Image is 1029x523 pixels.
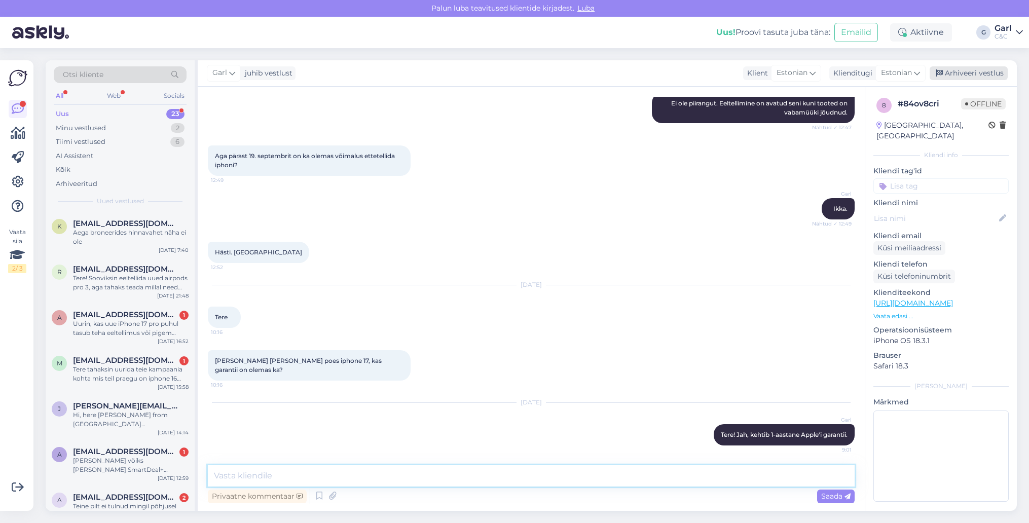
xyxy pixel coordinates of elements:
div: Tere! Sooviksin eeltellida uued airpods pro 3, aga tahaks teada millal need kätte võiks saada? [73,274,189,292]
span: Tere [215,313,228,321]
div: Aega broneerides hinnavahet näha ei ole [73,228,189,246]
a: GarlC&C [995,24,1023,41]
div: Kõik [56,165,70,175]
input: Lisa nimi [874,213,997,224]
div: Arhiveeri vestlus [930,66,1008,80]
div: [PERSON_NAME] võiks [PERSON_NAME] SmartDeal+ kindlustustingimused? [73,456,189,474]
span: j.aleksandrova@cec.com [73,401,178,410]
span: Garl [814,416,852,424]
div: # 84ov8cri [898,98,961,110]
span: Robinrobertantonis003@gmail.com [73,265,178,274]
span: 10:16 [211,381,249,389]
img: Askly Logo [8,68,27,88]
div: Arhiveeritud [56,179,97,189]
div: [DATE] [208,280,855,289]
span: a [57,314,62,321]
div: Uurin, kas uue iPhone 17 pro puhul tasub teha eeltellimus või pigem oodata, kui jõuavad tavamüüki... [73,319,189,338]
p: Klienditeekond [873,287,1009,298]
span: a [57,496,62,504]
div: Kliendi info [873,151,1009,160]
div: Küsi meiliaadressi [873,241,945,255]
span: Ikka. [833,205,848,212]
div: Küsi telefoninumbrit [873,270,955,283]
span: 12:49 [211,176,249,184]
div: Teine pilt ei tulnud mingil põhjusel nähtavale [73,502,189,520]
div: Web [105,89,123,102]
div: Tere tahaksin uurida teie kampaania kohta mis teil praegu on iphone 16 prole millest see hind sol... [73,365,189,383]
div: All [54,89,65,102]
div: 2 [179,493,189,502]
span: Tere! Jah, kehtib 1-aastane Apple'i garantii. [721,431,848,438]
div: 6 [170,137,185,147]
p: Kliendi nimi [873,198,1009,208]
div: [DATE] 16:52 [158,338,189,345]
div: Socials [162,89,187,102]
div: [DATE] 14:14 [158,429,189,436]
span: 9:01 [814,446,852,454]
span: ageelias@gmail.com [73,310,178,319]
div: Hi, here [PERSON_NAME] from [GEOGRAPHIC_DATA] [GEOGRAPHIC_DATA], Akropole Alfa. Can you guys plea... [73,410,189,429]
div: C&C [995,32,1012,41]
span: Uued vestlused [97,197,144,206]
div: [PERSON_NAME] [873,382,1009,391]
span: Ei ole piirangut. Eeltellimine on avatud seni kuni tooted on vabamüüki jõudnud. [671,99,849,116]
div: juhib vestlust [241,68,292,79]
div: [DATE] 21:48 [157,292,189,300]
div: 1 [179,356,189,365]
span: alisastognejeva9@gmail.com [73,493,178,502]
div: G [976,25,990,40]
span: K [57,222,62,230]
span: Offline [961,98,1006,109]
span: arviluts1@gmail.com [73,447,178,456]
div: [DATE] 15:58 [158,383,189,391]
p: Kliendi tag'id [873,166,1009,176]
div: Uus [56,109,69,119]
div: Tiimi vestlused [56,137,105,147]
div: Vaata siia [8,228,26,273]
span: Karita.raid@gmail.com [73,219,178,228]
span: Nähtud ✓ 12:49 [812,220,852,228]
p: Kliendi telefon [873,259,1009,270]
span: m [57,359,62,367]
span: Nähtud ✓ 12:47 [812,124,852,131]
span: Luba [574,4,598,13]
div: 1 [179,447,189,457]
span: Hästi. [GEOGRAPHIC_DATA] [215,248,302,256]
span: Garl [212,67,227,79]
div: Aktiivne [890,23,952,42]
div: Garl [995,24,1012,32]
span: Aga pärast 19. septembrit on ka olemas võimalus ettetellida iphoni? [215,152,396,169]
div: [GEOGRAPHIC_DATA], [GEOGRAPHIC_DATA] [876,120,988,141]
span: Saada [821,492,851,501]
div: 2 / 3 [8,264,26,273]
div: 1 [179,311,189,320]
div: Klient [743,68,768,79]
p: Brauser [873,350,1009,361]
p: Safari 18.3 [873,361,1009,371]
b: Uus! [716,27,736,37]
span: [PERSON_NAME] [PERSON_NAME] poes iphone 17, kas garantii on olemas ka? [215,357,383,373]
div: 2 [171,123,185,133]
input: Lisa tag [873,178,1009,194]
div: Privaatne kommentaar [208,490,307,503]
span: j [58,405,61,413]
span: mirjam.laks@gmail.com [73,356,178,365]
div: [DATE] 7:40 [159,246,189,254]
span: 10:16 [211,328,249,336]
p: iPhone OS 18.3.1 [873,335,1009,346]
div: [DATE] [208,398,855,407]
a: [URL][DOMAIN_NAME] [873,298,953,308]
span: a [57,451,62,458]
span: R [57,268,62,276]
span: 12:52 [211,264,249,271]
div: AI Assistent [56,151,93,161]
span: Estonian [777,67,807,79]
div: Minu vestlused [56,123,106,133]
div: Klienditugi [829,68,872,79]
span: Otsi kliente [63,69,103,80]
div: 23 [166,109,185,119]
button: Emailid [834,23,878,42]
div: Proovi tasuta juba täna: [716,26,830,39]
p: Operatsioonisüsteem [873,325,1009,335]
span: Garl [814,190,852,198]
